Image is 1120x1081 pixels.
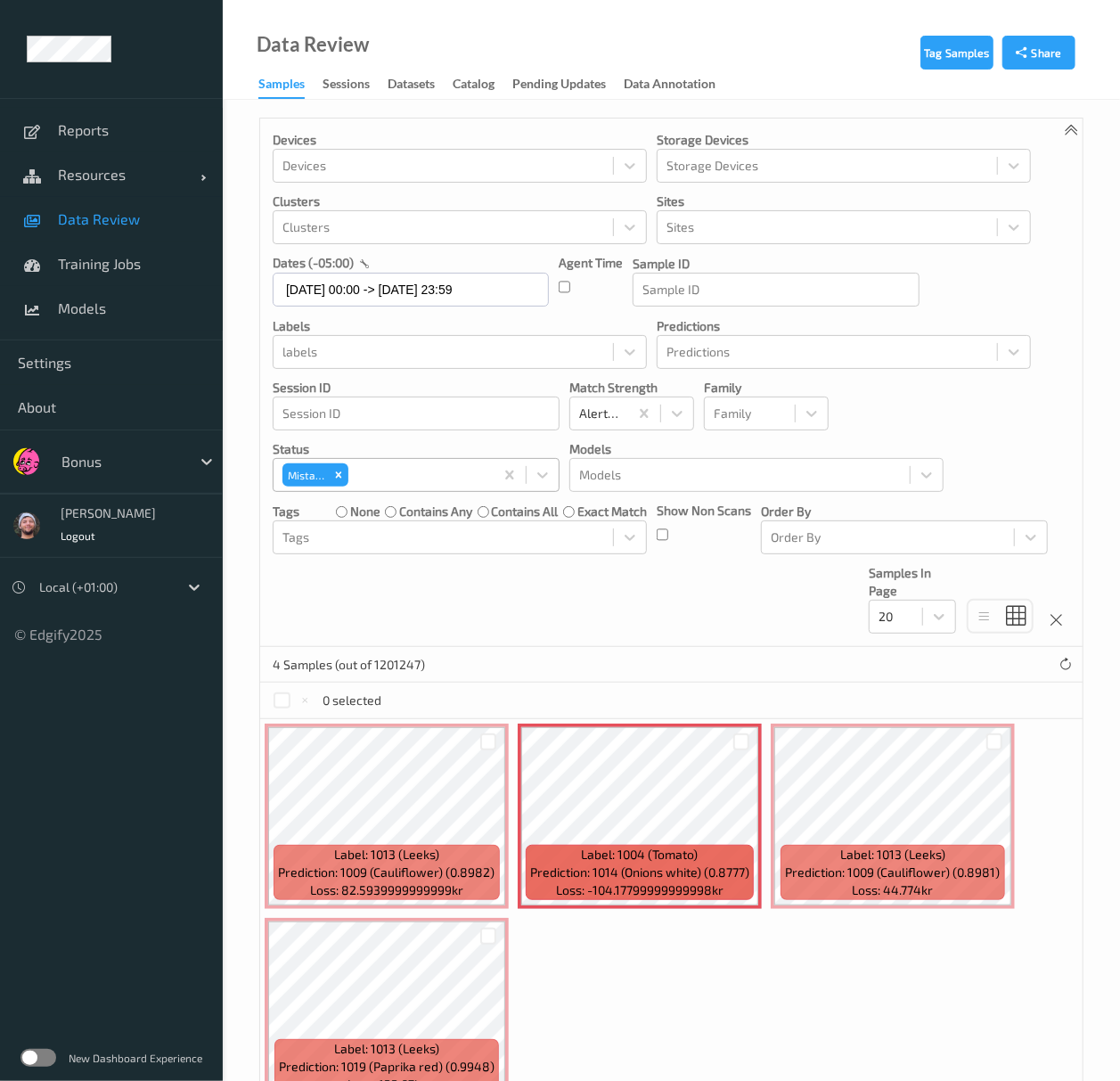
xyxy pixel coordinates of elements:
[258,75,305,99] div: Samples
[559,254,623,272] p: Agent Time
[350,503,380,520] label: none
[840,846,945,864] span: Label: 1013 (Leeks)
[624,75,715,97] div: Data Annotation
[920,36,993,70] button: Tag Samples
[279,1058,495,1076] span: Prediction: 1019 (Paprika red) (0.9948)
[530,864,749,881] span: Prediction: 1014 (Onions white) (0.8777)
[273,656,425,674] p: 4 Samples (out of 1201247)
[1002,36,1075,70] button: Share
[657,192,1031,210] p: Sites
[786,864,1001,881] span: Prediction: 1009 (Cauliflower) (0.8981)
[569,440,944,458] p: Models
[492,503,559,520] label: contains all
[310,881,463,899] span: Loss: 82.5939999999999kr
[273,254,354,272] p: dates (-05:00)
[556,881,724,899] span: Loss: -104.17799999999998kr
[577,503,647,520] label: exact match
[334,846,439,864] span: Label: 1013 (Leeks)
[273,503,299,520] p: Tags
[657,502,751,520] p: Show Non Scans
[388,72,453,97] a: Datasets
[512,72,624,97] a: Pending Updates
[657,317,1031,335] p: Predictions
[624,72,733,97] a: Data Annotation
[273,379,560,397] p: Session ID
[399,503,472,520] label: contains any
[334,1040,439,1058] span: Label: 1013 (Leeks)
[582,846,699,864] span: Label: 1004 (Tomato)
[388,75,435,97] div: Datasets
[761,503,1048,520] p: Order By
[323,692,382,709] p: 0 selected
[273,192,647,210] p: Clusters
[323,72,388,97] a: Sessions
[323,75,370,97] div: Sessions
[258,72,323,99] a: Samples
[869,564,956,600] p: Samples In Page
[273,131,647,149] p: Devices
[512,75,606,97] div: Pending Updates
[453,72,512,97] a: Catalog
[657,131,1031,149] p: Storage Devices
[257,36,369,53] div: Data Review
[329,463,348,487] div: Remove Mistake
[273,440,560,458] p: Status
[633,255,920,273] p: Sample ID
[704,379,829,397] p: Family
[282,463,329,487] div: Mistake
[569,379,694,397] p: Match Strength
[273,317,647,335] p: labels
[279,864,495,881] span: Prediction: 1009 (Cauliflower) (0.8982)
[453,75,495,97] div: Catalog
[853,881,934,899] span: Loss: 44.774kr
